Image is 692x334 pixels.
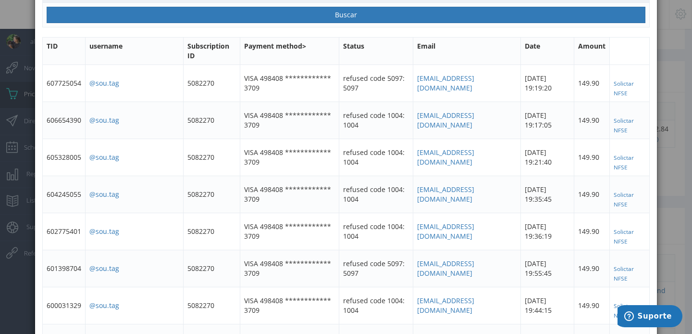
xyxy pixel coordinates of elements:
[43,176,86,213] td: 604245055
[89,227,119,236] a: @sou.tag
[417,74,474,92] a: [EMAIL_ADDRESS][DOMAIN_NAME]
[183,139,240,176] td: 5082270
[417,185,474,204] a: [EMAIL_ADDRESS][DOMAIN_NAME]
[614,191,634,208] a: Solictar NFSE
[618,305,682,329] iframe: Abre um widget para que você possa encontrar mais informações
[240,38,339,65] th: Payment method>
[183,65,240,102] td: 5082270
[417,111,474,129] a: [EMAIL_ADDRESS][DOMAIN_NAME]
[183,287,240,324] td: 5082270
[339,176,413,213] td: refused code 1004: 1004
[89,264,119,273] a: @sou.tag
[43,287,86,324] td: 600031329
[413,38,521,65] th: Email
[89,78,119,88] a: @sou.tag
[183,213,240,250] td: 5082270
[89,301,119,310] a: @sou.tag
[86,38,184,65] th: username
[574,38,609,65] th: Amount
[574,139,609,176] td: 149.90
[43,139,86,176] td: 605328005
[521,65,574,102] td: [DATE] 19:19:20
[614,228,634,245] a: Solictar NFSE
[47,7,645,23] button: Buscar
[417,148,474,167] a: [EMAIL_ADDRESS][DOMAIN_NAME]
[574,65,609,102] td: 149.90
[339,102,413,139] td: refused code 1004: 1004
[417,296,474,315] a: [EMAIL_ADDRESS][DOMAIN_NAME]
[89,190,119,199] a: @sou.tag
[521,250,574,287] td: [DATE] 19:55:45
[574,102,609,139] td: 149.90
[183,176,240,213] td: 5082270
[43,38,86,65] th: TID
[339,250,413,287] td: refused code 5097: 5097
[614,265,634,282] a: Solictar NFSE
[339,287,413,324] td: refused code 1004: 1004
[417,222,474,241] a: [EMAIL_ADDRESS][DOMAIN_NAME]
[417,259,474,278] a: [EMAIL_ADDRESS][DOMAIN_NAME]
[614,79,634,97] a: Solictar NFSE
[614,154,634,171] a: Solictar NFSE
[521,287,574,324] td: [DATE] 19:44:15
[574,250,609,287] td: 149.90
[183,38,240,65] th: Subscription ID
[339,213,413,250] td: refused code 1004: 1004
[614,116,634,134] a: Solictar NFSE
[89,153,119,162] a: @sou.tag
[43,102,86,139] td: 606654390
[339,139,413,176] td: refused code 1004: 1004
[43,250,86,287] td: 601398704
[339,65,413,102] td: refused code 5097: 5097
[339,38,413,65] th: Status
[43,65,86,102] td: 607725054
[574,287,609,324] td: 149.90
[183,102,240,139] td: 5082270
[574,176,609,213] td: 149.90
[574,213,609,250] td: 149.90
[183,250,240,287] td: 5082270
[89,116,119,125] a: @sou.tag
[521,213,574,250] td: [DATE] 19:36:19
[521,176,574,213] td: [DATE] 19:35:45
[43,213,86,250] td: 602775401
[614,302,634,319] a: Solictar NFSE
[521,102,574,139] td: [DATE] 19:17:05
[521,38,574,65] th: Date
[521,139,574,176] td: [DATE] 19:21:40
